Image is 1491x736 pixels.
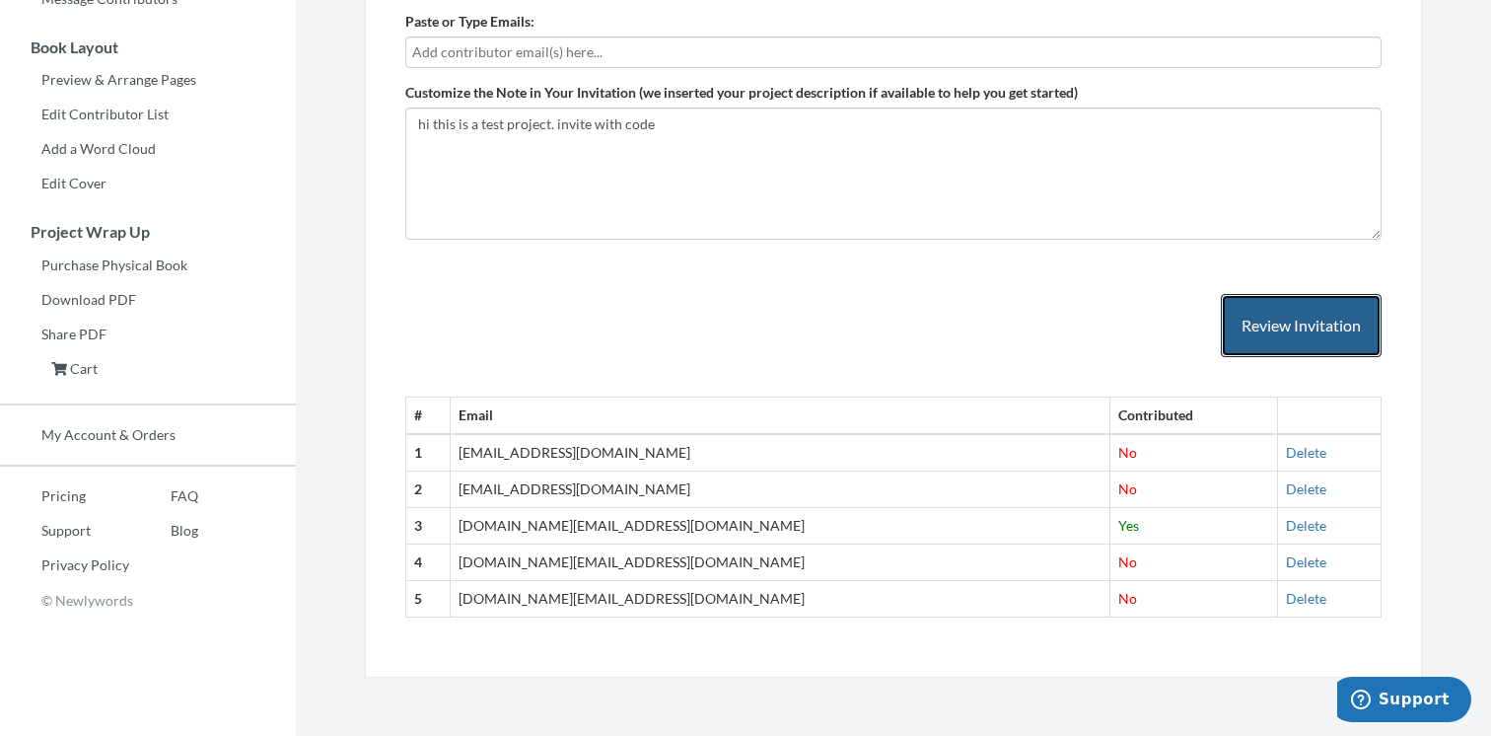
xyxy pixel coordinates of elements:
td: [EMAIL_ADDRESS][DOMAIN_NAME] [451,472,1110,508]
input: Add contributor email(s) here... [412,41,1375,63]
th: Contributed [1110,398,1277,434]
td: [DOMAIN_NAME][EMAIL_ADDRESS][DOMAIN_NAME] [451,581,1110,618]
td: [DOMAIN_NAME][EMAIL_ADDRESS][DOMAIN_NAME] [451,545,1110,581]
span: Cart [70,360,98,377]
td: [DOMAIN_NAME][EMAIL_ADDRESS][DOMAIN_NAME] [451,508,1110,545]
th: 5 [406,581,451,618]
a: FAQ [129,481,198,511]
button: Review Invitation [1221,294,1382,358]
a: Delete [1286,590,1326,607]
h3: Project Wrap Up [1,223,296,241]
th: Email [451,398,1110,434]
span: No [1118,553,1137,570]
td: [EMAIL_ADDRESS][DOMAIN_NAME] [451,434,1110,471]
a: Delete [1286,444,1326,461]
a: Delete [1286,517,1326,534]
label: Paste or Type Emails: [405,12,534,32]
a: Delete [1286,480,1326,497]
th: 4 [406,545,451,581]
a: Delete [1286,553,1326,570]
span: No [1118,444,1137,461]
textarea: hi this is a test project. invite with code [405,108,1382,240]
th: 3 [406,508,451,545]
a: Blog [129,516,198,546]
span: Yes [1118,517,1139,534]
label: Customize the Note in Your Invitation (we inserted your project description if available to help ... [405,83,1078,103]
span: No [1118,480,1137,497]
iframe: Opens a widget where you can chat to one of our agents [1337,677,1471,726]
span: No [1118,590,1137,607]
th: 2 [406,472,451,508]
th: # [406,398,451,434]
th: 1 [406,434,451,471]
h3: Book Layout [1,38,296,56]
